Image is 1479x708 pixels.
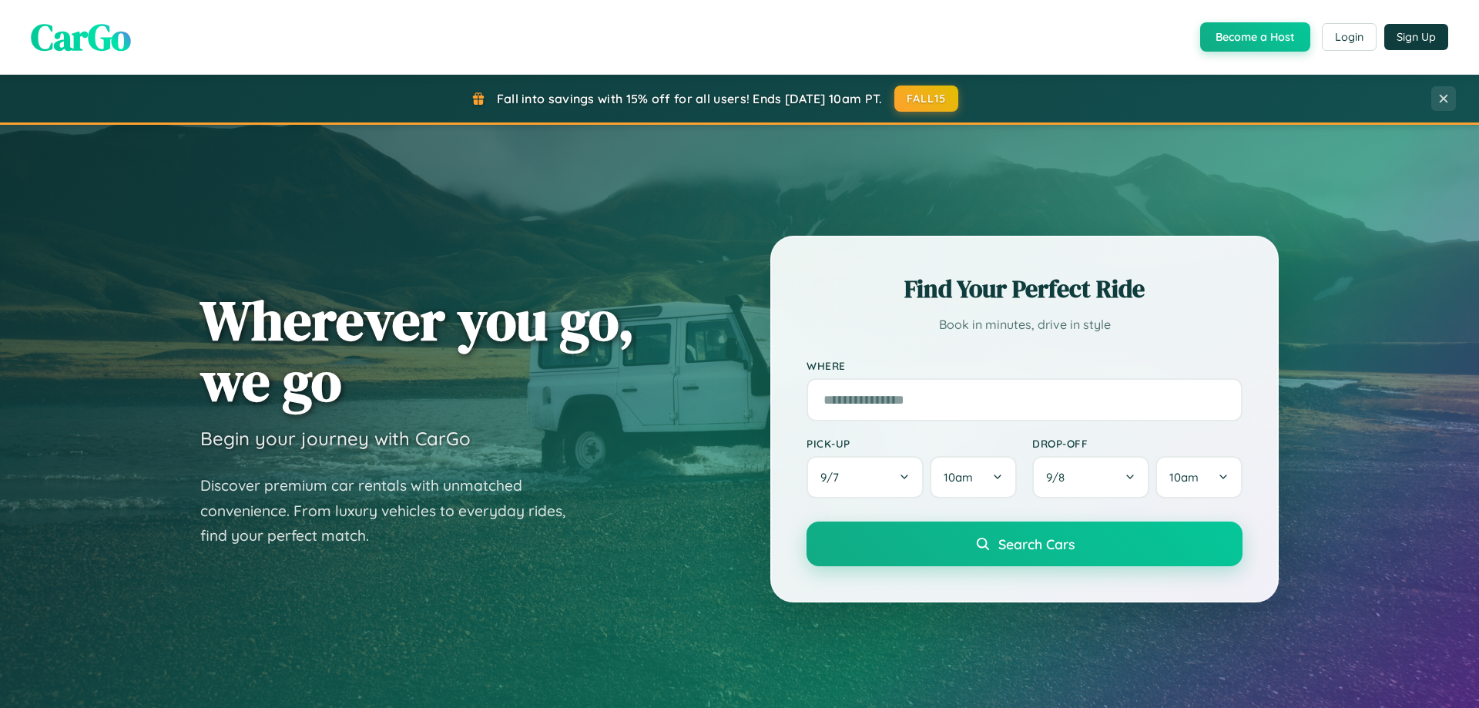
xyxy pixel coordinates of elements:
[1046,470,1072,485] span: 9 / 8
[1155,456,1243,498] button: 10am
[497,91,883,106] span: Fall into savings with 15% off for all users! Ends [DATE] 10am PT.
[200,473,585,549] p: Discover premium car rentals with unmatched convenience. From luxury vehicles to everyday rides, ...
[1032,456,1149,498] button: 9/8
[998,535,1075,552] span: Search Cars
[930,456,1017,498] button: 10am
[31,12,131,62] span: CarGo
[1169,470,1199,485] span: 10am
[807,314,1243,336] p: Book in minutes, drive in style
[200,290,635,411] h1: Wherever you go, we go
[894,86,959,112] button: FALL15
[1384,24,1448,50] button: Sign Up
[807,359,1243,372] label: Where
[1200,22,1310,52] button: Become a Host
[807,456,924,498] button: 9/7
[944,470,973,485] span: 10am
[807,272,1243,306] h2: Find Your Perfect Ride
[807,437,1017,450] label: Pick-up
[807,522,1243,566] button: Search Cars
[200,427,471,450] h3: Begin your journey with CarGo
[820,470,847,485] span: 9 / 7
[1032,437,1243,450] label: Drop-off
[1322,23,1377,51] button: Login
